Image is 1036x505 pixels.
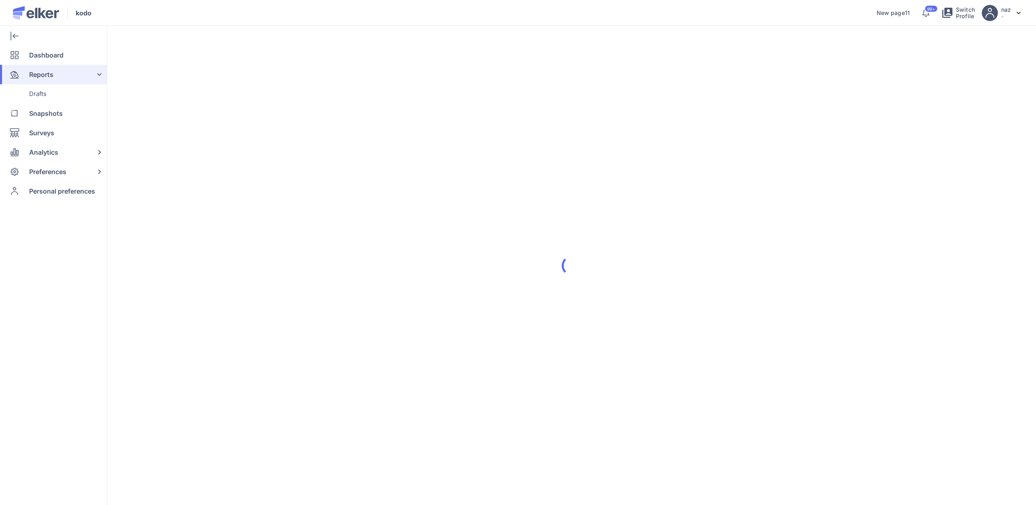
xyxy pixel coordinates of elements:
span: Reports [29,65,53,84]
span: Dashboard [29,45,64,65]
span: 99+ [927,7,935,11]
a: New page11 [877,10,910,16]
span: kodo [76,8,91,18]
img: svg%3e [1017,12,1021,14]
span: Analytics [29,143,58,162]
span: Switch Profile [956,6,975,19]
h5: naz [1001,6,1011,13]
span: Snapshots [29,104,63,123]
p: - [1001,13,1011,20]
span: Drafts [29,84,47,104]
span: Preferences [29,162,66,181]
span: Personal preferences [29,181,95,201]
span: Surveys [29,123,54,143]
img: avatar [982,5,998,21]
img: Elker [13,6,59,20]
